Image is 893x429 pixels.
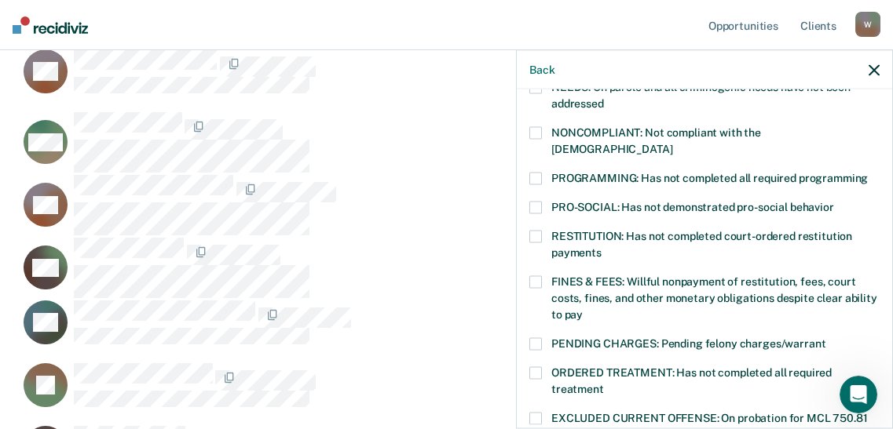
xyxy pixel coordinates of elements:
[551,336,825,349] span: PENDING CHARGES: Pending felony charges/warrant
[840,376,877,413] iframe: Intercom live chat
[19,362,759,425] div: CaseloadOpportunityCell-0620568
[551,171,868,184] span: PROGRAMMING: Has not completed all required programming
[19,174,759,237] div: CaseloadOpportunityCell-0802243
[551,125,761,155] span: NONCOMPLIANT: Not compliant with the [DEMOGRAPHIC_DATA]
[529,63,554,76] button: Back
[13,16,88,34] img: Recidiviz
[19,111,759,174] div: CaseloadOpportunityCell-0222774
[19,49,759,111] div: CaseloadOpportunityCell-0691900
[19,237,759,300] div: CaseloadOpportunityCell-0815519
[855,12,880,37] div: W
[551,200,834,213] span: PRO-SOCIAL: Has not demonstrated pro-social behavior
[19,300,759,362] div: CaseloadOpportunityCell-0516120
[551,365,832,394] span: ORDERED TREATMENT: Has not completed all required treatment
[551,229,852,258] span: RESTITUTION: Has not completed court-ordered restitution payments
[551,274,877,320] span: FINES & FEES: Willful nonpayment of restitution, fees, court costs, fines, and other monetary obl...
